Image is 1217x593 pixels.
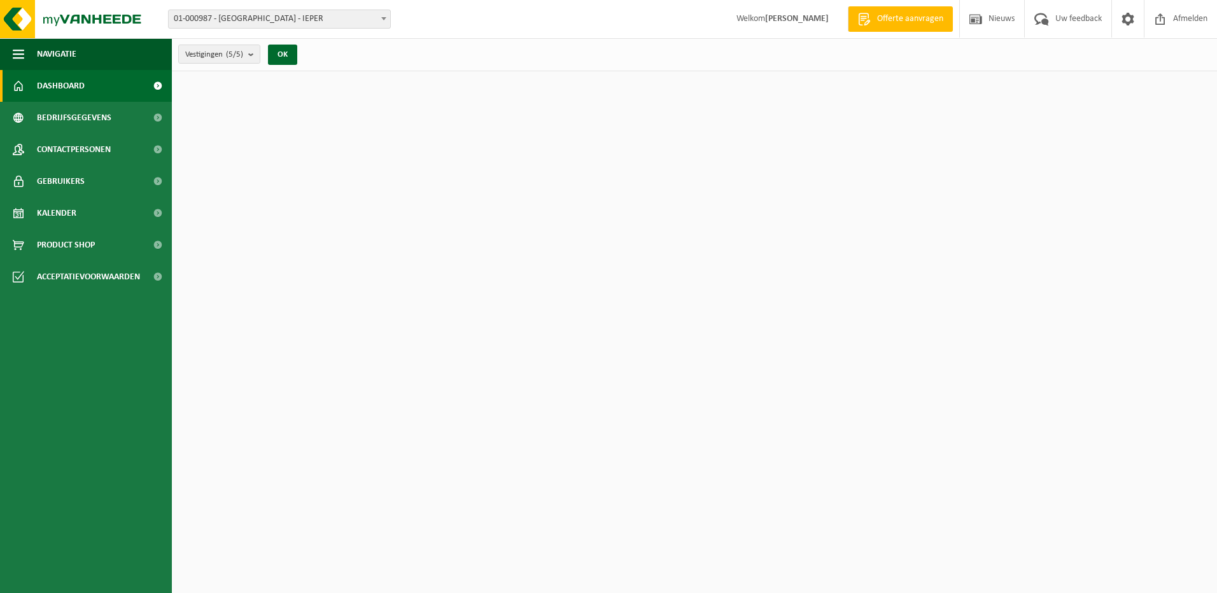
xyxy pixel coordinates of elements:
span: 01-000987 - WESTLANDIA VZW - IEPER [168,10,391,29]
span: Product Shop [37,229,95,261]
span: Dashboard [37,70,85,102]
span: Offerte aanvragen [874,13,946,25]
span: Kalender [37,197,76,229]
span: Contactpersonen [37,134,111,165]
span: Gebruikers [37,165,85,197]
button: OK [268,45,297,65]
span: Navigatie [37,38,76,70]
span: 01-000987 - WESTLANDIA VZW - IEPER [169,10,390,28]
span: Vestigingen [185,45,243,64]
span: Acceptatievoorwaarden [37,261,140,293]
button: Vestigingen(5/5) [178,45,260,64]
a: Offerte aanvragen [848,6,953,32]
count: (5/5) [226,50,243,59]
strong: [PERSON_NAME] [765,14,829,24]
span: Bedrijfsgegevens [37,102,111,134]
